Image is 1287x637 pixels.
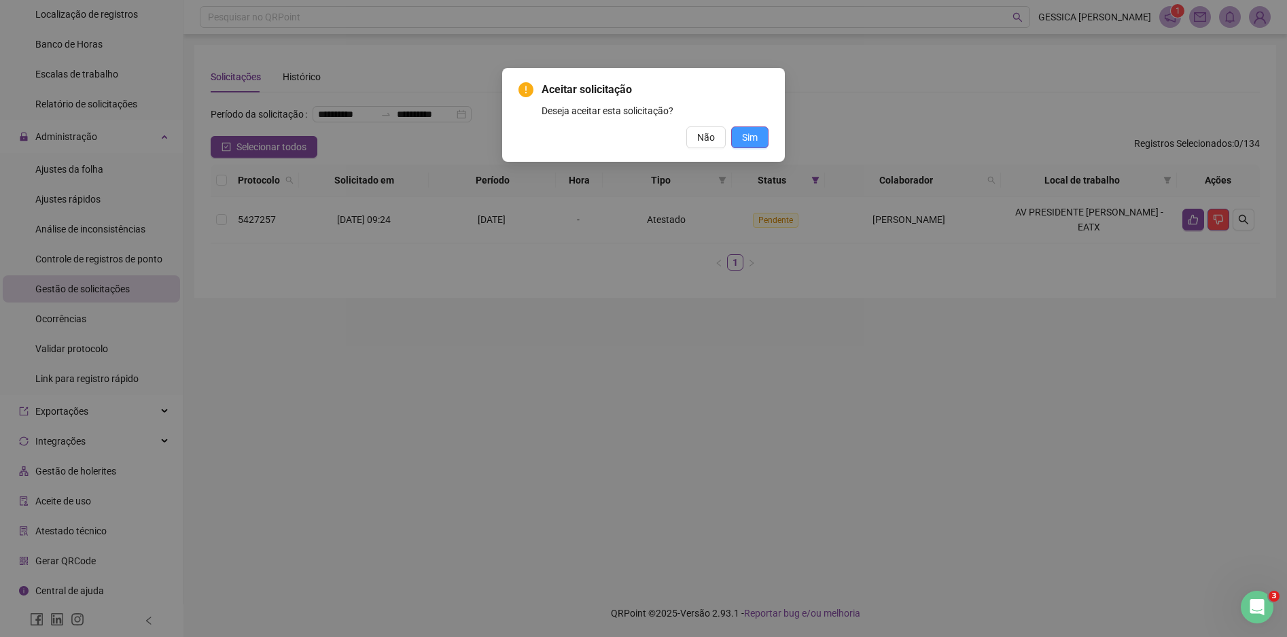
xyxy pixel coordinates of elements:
span: Não [697,130,715,145]
span: Aceitar solicitação [542,82,769,98]
iframe: Intercom live chat [1241,591,1273,623]
div: Deseja aceitar esta solicitação? [542,103,769,118]
button: Sim [731,126,769,148]
span: exclamation-circle [518,82,533,97]
span: Sim [742,130,758,145]
span: 3 [1269,591,1280,602]
button: Não [686,126,726,148]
